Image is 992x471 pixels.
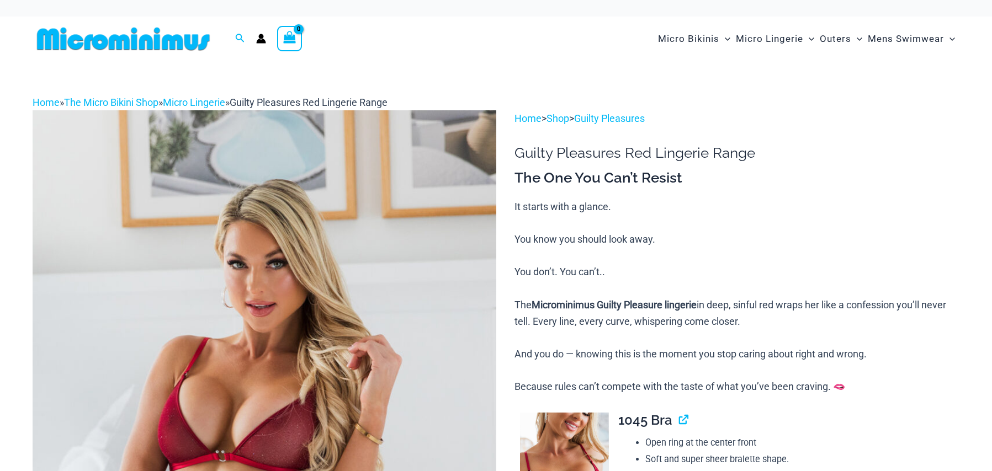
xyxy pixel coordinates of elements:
span: Menu Toggle [944,25,955,53]
a: Account icon link [256,34,266,44]
span: Guilty Pleasures Red Lingerie Range [230,97,388,108]
span: Menu Toggle [851,25,862,53]
img: MM SHOP LOGO FLAT [33,26,214,51]
h1: Guilty Pleasures Red Lingerie Range [514,144,959,162]
a: Micro Lingerie [163,97,225,108]
b: Microminimus Guilty Pleasure lingerie [532,299,697,311]
span: Outers [820,25,851,53]
a: Guilty Pleasures [574,113,645,124]
a: Home [33,97,60,108]
li: Soft and super sheer bralette shape. [645,451,960,468]
a: OutersMenu ToggleMenu Toggle [817,22,865,56]
span: Micro Lingerie [736,25,803,53]
a: View Shopping Cart, empty [277,26,303,51]
a: Micro LingerieMenu ToggleMenu Toggle [733,22,817,56]
span: » » » [33,97,388,108]
a: Search icon link [235,32,245,46]
span: Mens Swimwear [868,25,944,53]
span: Menu Toggle [803,25,814,53]
a: The Micro Bikini Shop [64,97,158,108]
h3: The One You Can’t Resist [514,169,959,188]
span: 1045 Bra [618,412,672,428]
a: Micro BikinisMenu ToggleMenu Toggle [655,22,733,56]
span: Micro Bikinis [658,25,719,53]
span: Menu Toggle [719,25,730,53]
p: It starts with a glance. You know you should look away. You don’t. You can’t.. The in deep, sinfu... [514,199,959,395]
a: Home [514,113,542,124]
a: Mens SwimwearMenu ToggleMenu Toggle [865,22,958,56]
li: Open ring at the center front [645,435,960,451]
p: > > [514,110,959,127]
nav: Site Navigation [654,20,960,57]
a: Shop [547,113,569,124]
